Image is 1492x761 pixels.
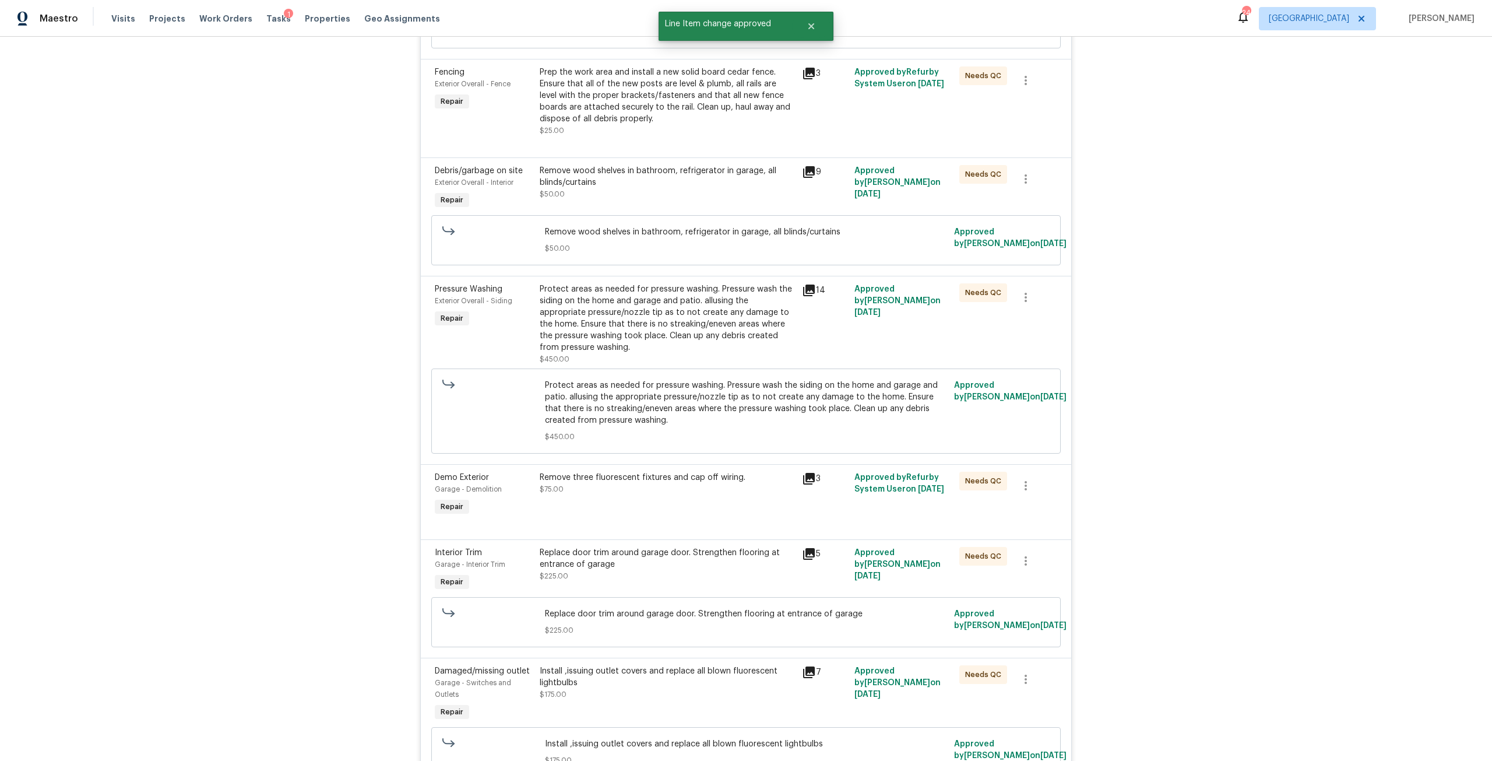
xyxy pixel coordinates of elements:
[854,474,944,493] span: Approved by Refurby System User on
[435,285,502,293] span: Pressure Washing
[1040,622,1067,630] span: [DATE]
[802,283,847,297] div: 14
[540,66,795,125] div: Prep the work area and install a new solid board cedar fence. Ensure that all of the new posts ar...
[435,179,513,186] span: Exterior Overall - Interior
[540,573,568,580] span: $225.00
[149,13,185,24] span: Projects
[659,12,792,36] span: Line Item change approved
[854,308,881,317] span: [DATE]
[802,472,847,486] div: 3
[854,549,941,580] span: Approved by [PERSON_NAME] on
[545,380,948,426] span: Protect areas as needed for pressure washing. Pressure wash the siding on the home and garage and...
[435,297,512,304] span: Exterior Overall - Siding
[199,13,252,24] span: Work Orders
[540,472,795,483] div: Remove three fluorescent fixtures and cap off wiring.
[545,608,948,620] span: Replace door trim around garage door. Strengthen flooring at entrance of garage
[965,475,1006,487] span: Needs QC
[540,691,566,698] span: $175.00
[540,191,565,198] span: $50.00
[854,68,944,88] span: Approved by Refurby System User on
[435,549,482,557] span: Interior Trim
[1242,7,1250,19] div: 24
[111,13,135,24] span: Visits
[545,431,948,443] span: $450.00
[965,70,1006,82] span: Needs QC
[364,13,440,24] span: Geo Assignments
[435,667,530,675] span: Damaged/missing outlet
[540,356,569,363] span: $450.00
[802,165,847,179] div: 9
[540,165,795,188] div: Remove wood shelves in bathroom, refrigerator in garage, all blinds/curtains
[802,547,847,561] div: 5
[40,13,78,24] span: Maestro
[435,679,511,698] span: Garage - Switches and Outlets
[954,740,1067,760] span: Approved by [PERSON_NAME] on
[540,127,564,134] span: $25.00
[436,96,468,107] span: Repair
[965,669,1006,681] span: Needs QC
[435,68,465,76] span: Fencing
[802,66,847,80] div: 3
[954,228,1067,248] span: Approved by [PERSON_NAME] on
[435,80,511,87] span: Exterior Overall - Fence
[540,283,795,353] div: Protect areas as needed for pressure washing. Pressure wash the siding on the home and garage and...
[918,80,944,88] span: [DATE]
[435,486,502,493] span: Garage - Demolition
[854,167,941,198] span: Approved by [PERSON_NAME] on
[545,226,948,238] span: Remove wood shelves in bathroom, refrigerator in garage, all blinds/curtains
[436,501,468,513] span: Repair
[540,486,564,493] span: $75.00
[540,547,795,570] div: Replace door trim around garage door. Strengthen flooring at entrance of garage
[545,243,948,254] span: $50.00
[435,561,505,568] span: Garage - Interior Trim
[436,576,468,588] span: Repair
[1040,240,1067,248] span: [DATE]
[965,550,1006,562] span: Needs QC
[954,381,1067,401] span: Approved by [PERSON_NAME] on
[545,738,948,750] span: Install ,issuing outlet covers and replace all blown fluorescent lightbulbs
[540,665,795,689] div: Install ,issuing outlet covers and replace all blown fluorescent lightbulbs
[436,194,468,206] span: Repair
[435,474,489,482] span: Demo Exterior
[854,190,881,198] span: [DATE]
[1404,13,1475,24] span: [PERSON_NAME]
[1040,752,1067,760] span: [DATE]
[436,313,468,324] span: Repair
[854,285,941,317] span: Approved by [PERSON_NAME] on
[854,690,881,699] span: [DATE]
[854,572,881,580] span: [DATE]
[792,15,831,38] button: Close
[1269,13,1349,24] span: [GEOGRAPHIC_DATA]
[266,15,291,23] span: Tasks
[965,287,1006,299] span: Needs QC
[854,667,941,699] span: Approved by [PERSON_NAME] on
[1040,393,1067,401] span: [DATE]
[954,610,1067,630] span: Approved by [PERSON_NAME] on
[802,665,847,679] div: 7
[918,485,944,493] span: [DATE]
[545,625,948,636] span: $225.00
[305,13,350,24] span: Properties
[965,169,1006,180] span: Needs QC
[284,9,293,20] div: 1
[435,167,523,175] span: Debris/garbage on site
[436,706,468,718] span: Repair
